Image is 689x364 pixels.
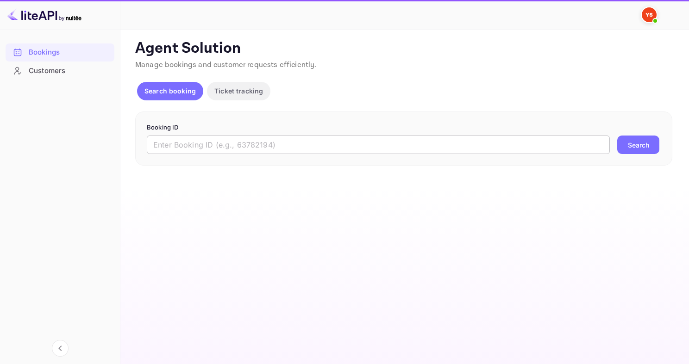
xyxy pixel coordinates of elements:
p: Agent Solution [135,39,672,58]
img: LiteAPI logo [7,7,81,22]
div: Customers [6,62,114,80]
div: Customers [29,66,110,76]
p: Booking ID [147,123,661,132]
input: Enter Booking ID (e.g., 63782194) [147,136,610,154]
button: Search [617,136,659,154]
p: Search booking [144,86,196,96]
button: Collapse navigation [52,340,69,357]
a: Bookings [6,43,114,61]
img: Yandex Support [642,7,657,22]
div: Bookings [29,47,110,58]
p: Ticket tracking [214,86,263,96]
div: Bookings [6,43,114,62]
a: Customers [6,62,114,79]
span: Manage bookings and customer requests efficiently. [135,60,317,70]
